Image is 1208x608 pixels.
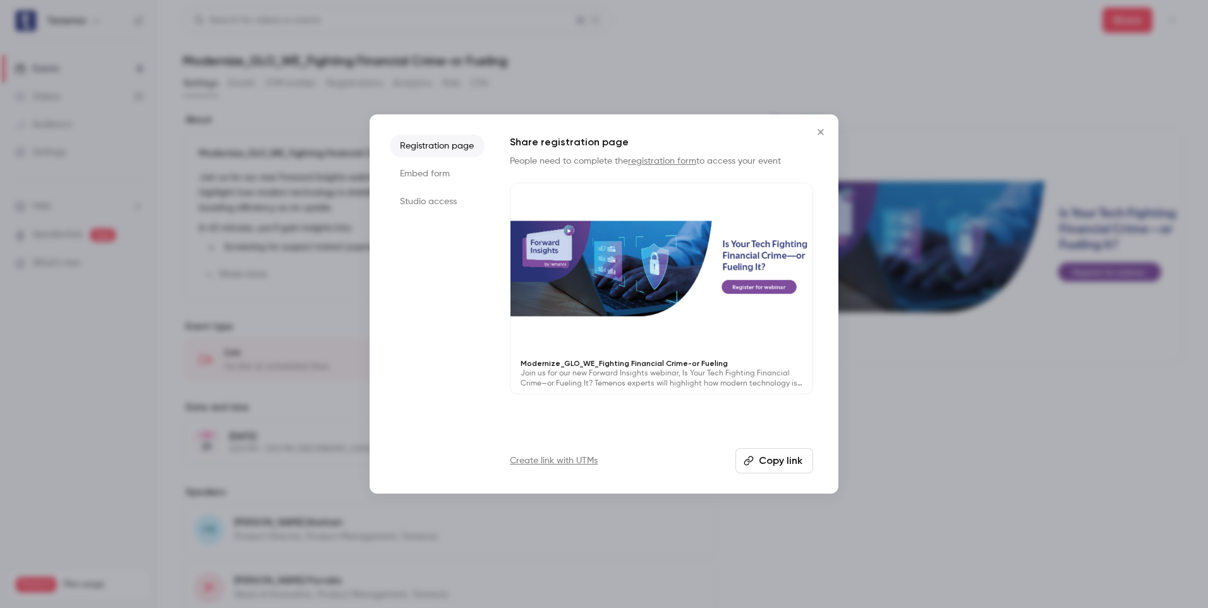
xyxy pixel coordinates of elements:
[510,183,813,394] a: Modernize_GLO_WE_Fighting Financial Crime-or FuelingJoin us for our new Forward Insights webinar,...
[735,448,813,473] button: Copy link
[628,157,696,166] a: registration form
[390,190,485,213] li: Studio access
[390,135,485,157] li: Registration page
[521,368,802,389] p: Join us for our new Forward Insights webinar, Is Your Tech Fighting Financial Crime—or Fueling It...
[521,358,802,368] p: Modernize_GLO_WE_Fighting Financial Crime-or Fueling
[390,162,485,185] li: Embed form
[510,135,813,150] h1: Share registration page
[808,119,833,145] button: Close
[510,155,813,167] p: People need to complete the to access your event
[510,454,598,467] a: Create link with UTMs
